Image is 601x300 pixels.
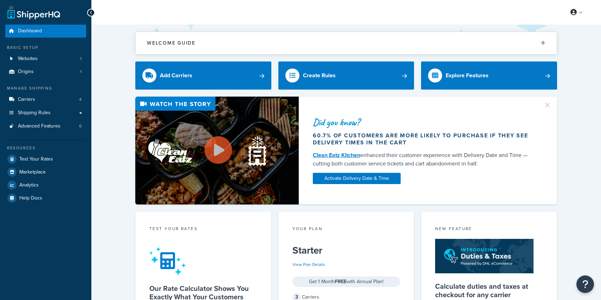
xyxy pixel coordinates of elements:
a: View Plan Details [292,261,325,268]
a: Test Your Rates [5,153,86,165]
span: Test Your Rates [19,156,53,162]
li: Advanced Features [5,120,86,133]
span: Help Docs [19,195,42,201]
a: Create Rules [278,61,414,90]
a: Activate Delivery Date & Time [313,173,401,184]
a: Marketplace [5,166,86,178]
div: Did you know? [313,117,535,127]
button: Welcome Guide [136,32,557,54]
div: Basic Setup [5,45,86,51]
div: enhanced their customer experience with Delivery Date and Time — cutting both customer service ti... [313,151,535,168]
button: Open Resource Center [576,275,594,293]
h5: Starter [292,245,400,256]
a: Carriers4 [5,93,86,106]
div: Your Plan [292,226,400,234]
span: 1 [80,56,82,62]
span: Shipping Rules [18,110,51,116]
a: Clean Eatz Kitchen [313,151,360,159]
a: Analytics [5,179,86,191]
li: Websites [5,52,86,65]
li: Carriers [5,93,86,106]
span: Advanced Features [18,123,60,129]
div: Add Carriers [160,71,192,80]
h2: Welcome Guide [147,40,195,46]
span: Analytics [19,182,39,188]
a: Origins1 [5,65,86,78]
a: Websites1 [5,52,86,65]
div: Resources [5,145,86,151]
span: Origins [18,69,34,75]
span: 0 [79,123,82,129]
div: 60.7% of customers are more likely to purchase if they see delivery times in the cart [313,132,535,146]
a: Advanced Features0 [5,120,86,133]
span: Carriers [18,97,35,103]
span: Websites [18,56,38,62]
img: Video thumbnail [135,97,299,204]
a: Add Carriers [135,61,271,90]
div: Manage Shipping [5,85,86,91]
div: Explore Features [446,71,489,80]
span: Marketplace [19,169,46,175]
a: Dashboard [5,25,86,38]
span: Dashboard [18,28,42,34]
span: 1 [80,69,82,75]
a: Explore Features [421,61,557,90]
a: Help Docs [5,192,86,204]
strong: FREE [335,278,347,285]
div: New Feature [435,226,543,234]
div: Create Rules [303,71,336,80]
span: 4 [79,97,82,103]
a: Shipping Rules [5,106,86,119]
div: Get 1 Month with Annual Plan! [292,276,400,287]
h5: Calculate duties and taxes at checkout for any carrier [435,282,543,299]
div: Test your rates [149,226,257,234]
li: Origins [5,65,86,78]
